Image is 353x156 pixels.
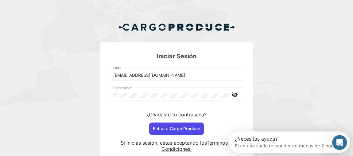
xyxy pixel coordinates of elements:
[231,91,238,99] mat-icon: visibility_off
[118,20,235,34] img: Cargo Produce Logo
[161,140,232,152] a: Términos & Condiciones.
[6,5,111,10] div: ¿Necesitas ayuda?
[149,123,204,135] button: Entrar a Cargo Produce
[110,52,243,60] h3: Iniciar Sesión
[113,73,240,78] input: Email
[2,2,129,19] div: Abrir Intercom Messenger
[146,111,207,118] a: ¿Olvidaste tu contraseña?
[6,10,111,17] div: El equipo suele responder en menos de 2 horas.
[332,135,347,150] iframe: Intercom live chat
[121,140,207,146] span: Si inicias sesión, estas aceptando los
[228,131,350,153] iframe: Intercom live chat discovery launcher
